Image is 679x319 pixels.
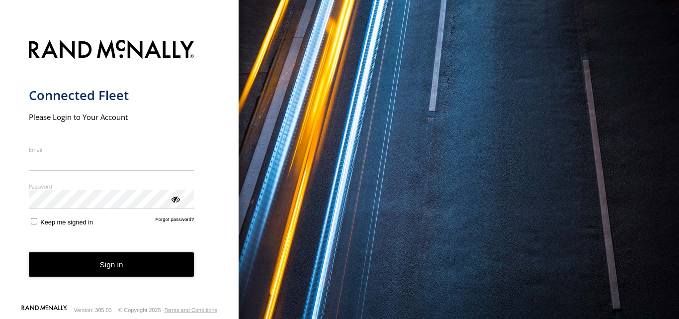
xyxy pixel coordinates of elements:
[29,183,194,190] label: Password
[29,112,194,122] h2: Please Login to Your Account
[29,252,194,277] button: Sign in
[165,307,217,313] a: Terms and Conditions
[118,307,217,313] div: © Copyright 2025 -
[40,218,93,226] span: Keep me signed in
[29,146,194,153] label: Email
[29,34,210,304] form: main
[29,38,194,63] img: Rand McNally
[74,307,112,313] div: Version: 305.03
[156,216,194,226] a: Forgot password?
[21,305,67,315] a: Visit our Website
[31,218,37,224] input: Keep me signed in
[170,194,180,204] div: ViewPassword
[29,87,194,104] h1: Connected Fleet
